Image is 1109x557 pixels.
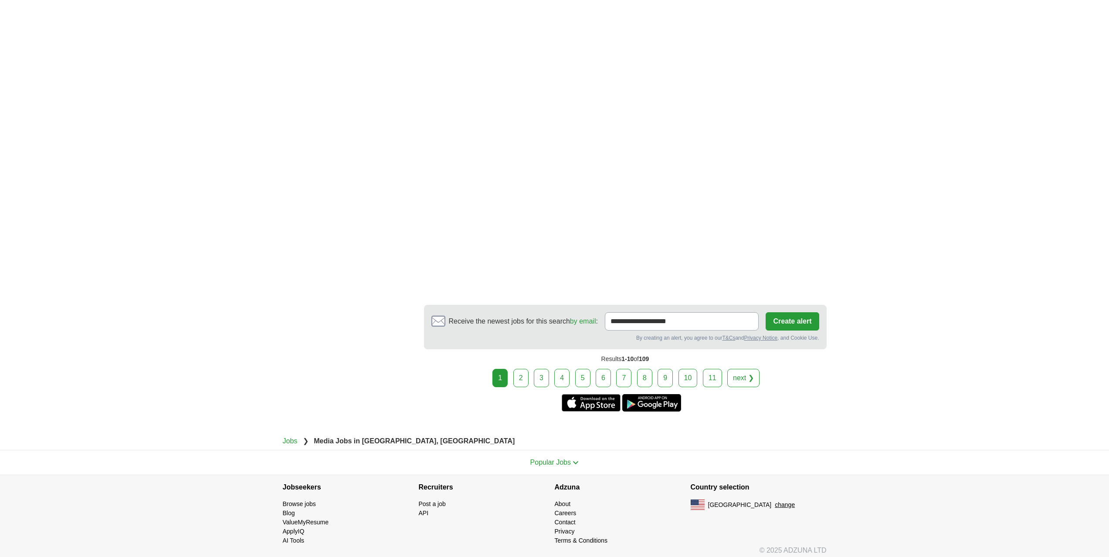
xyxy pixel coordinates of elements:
[744,335,777,341] a: Privacy Notice
[575,369,590,387] a: 5
[622,394,681,412] a: Get the Android app
[678,369,698,387] a: 10
[283,510,295,516] a: Blog
[708,500,772,510] span: [GEOGRAPHIC_DATA]
[562,394,621,412] a: Get the iPhone app
[283,519,329,526] a: ValueMyResume
[775,500,795,510] button: change
[616,369,631,387] a: 7
[555,537,607,544] a: Terms & Conditions
[555,519,576,526] a: Contact
[554,369,570,387] a: 4
[691,500,705,510] img: US flag
[283,437,298,445] a: Jobs
[722,335,735,341] a: T&Cs
[492,369,508,387] div: 1
[555,528,575,535] a: Privacy
[283,500,316,507] a: Browse jobs
[419,500,446,507] a: Post a job
[621,355,634,362] span: 1-10
[555,500,571,507] a: About
[314,437,515,445] strong: Media Jobs in [GEOGRAPHIC_DATA], [GEOGRAPHIC_DATA]
[570,317,596,325] a: by email
[727,369,760,387] a: next ❯
[303,437,309,445] span: ❯
[534,369,549,387] a: 3
[703,369,722,387] a: 11
[691,475,827,500] h4: Country selection
[639,355,649,362] span: 109
[658,369,673,387] a: 9
[419,510,429,516] a: API
[530,459,571,466] span: Popular Jobs
[283,537,305,544] a: AI Tools
[513,369,529,387] a: 2
[424,349,827,369] div: Results of
[431,334,819,342] div: By creating an alert, you agree to our and , and Cookie Use.
[596,369,611,387] a: 6
[637,369,652,387] a: 8
[573,461,579,465] img: toggle icon
[555,510,577,516] a: Careers
[283,528,305,535] a: ApplyIQ
[449,316,598,327] span: Receive the newest jobs for this search :
[766,312,819,331] button: Create alert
